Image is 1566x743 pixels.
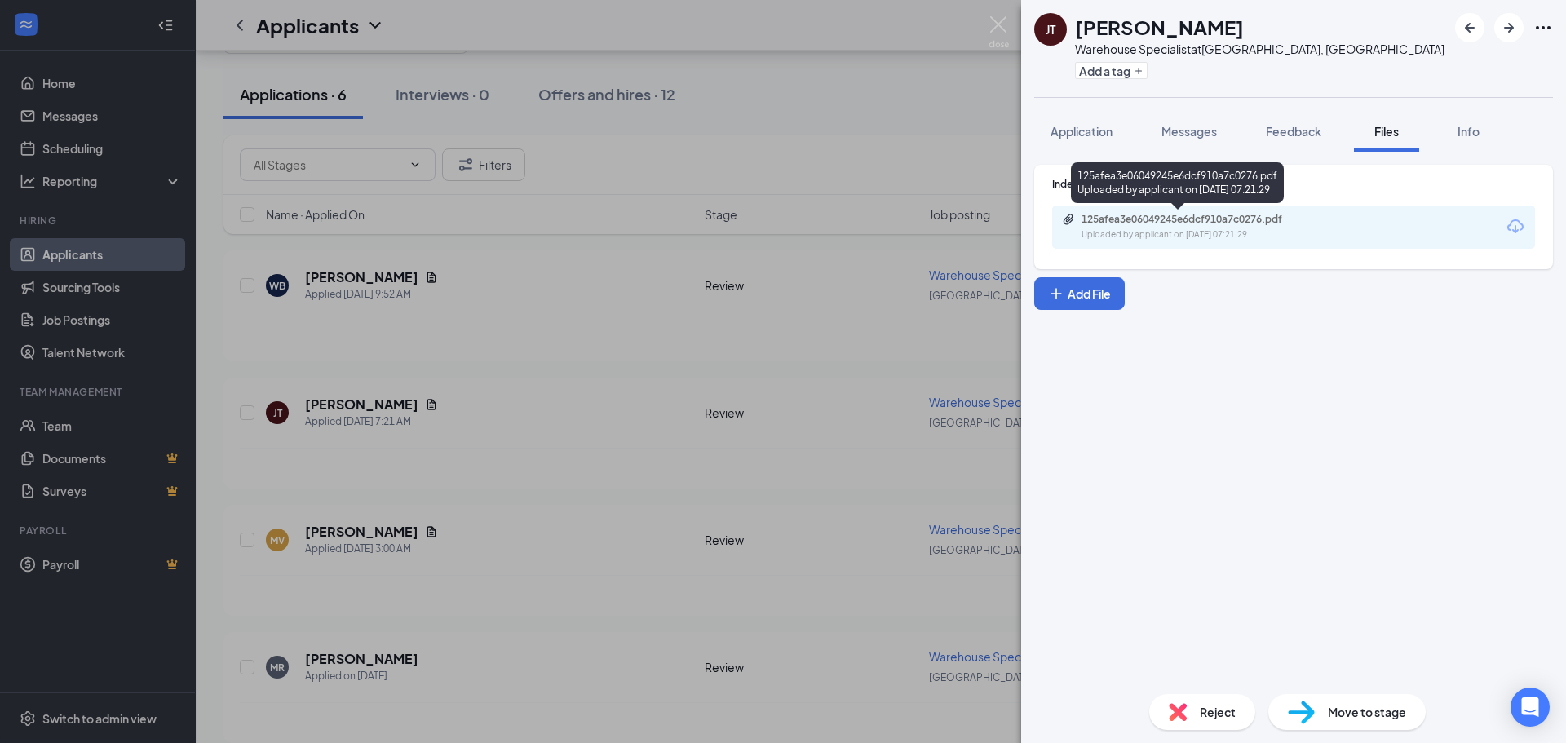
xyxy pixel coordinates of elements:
[1455,13,1484,42] button: ArrowLeftNew
[1511,688,1550,727] div: Open Intercom Messenger
[1266,124,1321,139] span: Feedback
[1533,18,1553,38] svg: Ellipses
[1046,21,1055,38] div: JT
[1075,13,1244,41] h1: [PERSON_NAME]
[1494,13,1524,42] button: ArrowRight
[1051,124,1113,139] span: Application
[1062,213,1326,241] a: Paperclip125afea3e06049245e6dcf910a7c0276.pdfUploaded by applicant on [DATE] 07:21:29
[1499,18,1519,38] svg: ArrowRight
[1034,277,1125,310] button: Add FilePlus
[1161,124,1217,139] span: Messages
[1052,177,1535,191] div: Indeed Resume
[1460,18,1480,38] svg: ArrowLeftNew
[1200,703,1236,721] span: Reject
[1082,213,1310,226] div: 125afea3e06049245e6dcf910a7c0276.pdf
[1374,124,1399,139] span: Files
[1048,285,1064,302] svg: Plus
[1506,217,1525,237] svg: Download
[1071,162,1284,203] div: 125afea3e06049245e6dcf910a7c0276.pdf Uploaded by applicant on [DATE] 07:21:29
[1062,213,1075,226] svg: Paperclip
[1458,124,1480,139] span: Info
[1134,66,1144,76] svg: Plus
[1328,703,1406,721] span: Move to stage
[1075,41,1444,57] div: Warehouse Specialist at [GEOGRAPHIC_DATA], [GEOGRAPHIC_DATA]
[1082,228,1326,241] div: Uploaded by applicant on [DATE] 07:21:29
[1075,62,1148,79] button: PlusAdd a tag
